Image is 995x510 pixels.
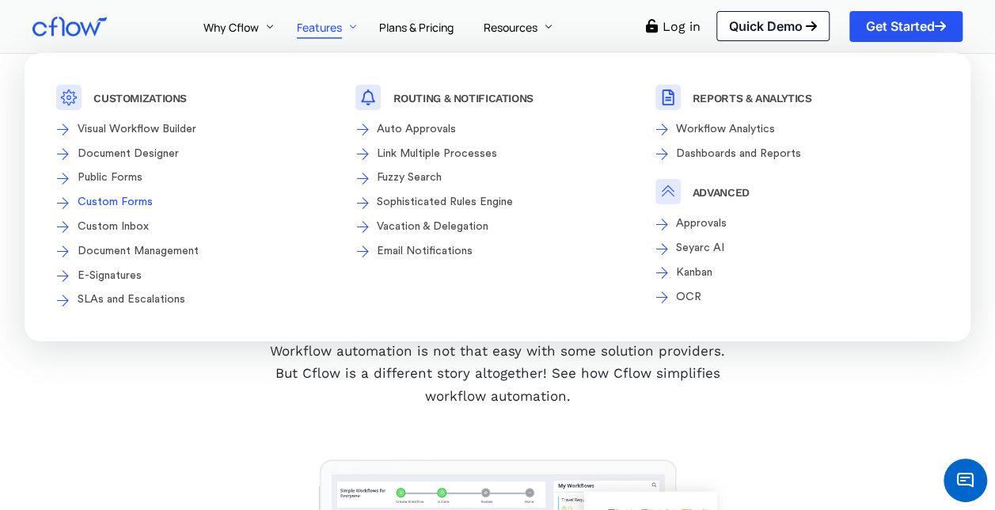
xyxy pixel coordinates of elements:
[663,19,701,34] a: Log in
[672,239,724,258] span: Seyarc AI
[74,291,185,310] span: SLAs and Escalations
[655,287,939,306] a: OCR
[944,459,987,502] span: Chat Widget
[56,120,340,139] a: Visual Workflow Builder
[373,242,473,261] span: Email Notifications
[56,144,340,163] a: Document Designer
[74,266,142,285] span: E-Signatures
[655,144,939,163] a: Dashboards and Reports
[693,91,812,104] span: Reports & Analytics
[12,12,44,44] em: Back
[93,91,187,104] span: Customizations
[393,91,533,104] span: Routing & Notifications
[672,264,712,283] span: Kanban
[32,17,106,36] img: Cflow
[355,218,639,237] a: Vacation & Delegation
[693,186,750,199] span: Advanced
[355,120,639,139] a: Auto Approvals
[74,144,179,163] span: Document Designer
[379,20,454,35] span: Plans & Pricing
[16,273,313,290] div: [PERSON_NAME]
[373,169,442,188] span: Fuzzy Search
[672,120,775,139] span: Workflow Analytics
[74,193,153,212] span: Custom Forms
[56,193,340,212] a: Custom Forms
[74,218,149,237] span: Custom Inbox
[207,311,248,322] span: 03:48 PM
[373,144,497,163] span: Link Multiple Processes
[56,242,340,261] a: Document Management
[373,120,456,139] span: Auto Approvals
[297,20,342,35] span: Features
[56,218,340,237] a: Custom Inbox
[484,20,537,35] span: Resources
[672,144,801,163] span: Dashboards and Reports
[355,144,639,163] a: Link Multiple Processes
[716,11,830,41] a: Quick Demo
[355,242,639,261] a: Email Notifications
[56,266,340,285] a: E-Signatures
[4,344,313,424] textarea: We are here to help you
[373,218,488,237] span: Vacation & Delegation
[74,120,196,139] span: Visual Workflow Builder
[259,340,736,409] p: Workflow automation is not that easy with some solution providers. But Cflow is a different story...
[655,264,939,283] a: Kanban
[655,120,939,139] a: Workflow Analytics
[84,21,264,36] div: [PERSON_NAME]
[373,193,513,212] span: Sophisticated Rules Engine
[672,215,727,234] span: Approvals
[56,291,340,310] a: SLAs and Escalations
[355,169,639,188] a: Fuzzy Search
[655,239,939,258] a: Seyarc AI
[203,20,259,35] span: Why Cflow
[56,169,340,188] a: Public Forms
[48,14,75,41] img: Profile picture of Jessica
[655,215,939,234] a: Approvals
[74,169,142,188] span: Public Forms
[27,303,203,318] span: Hi there! How can I help you?
[866,20,946,32] span: Get Started
[849,11,963,41] a: Get Started
[355,193,639,212] a: Sophisticated Rules Engine
[74,242,199,261] span: Document Management
[672,287,701,306] span: OCR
